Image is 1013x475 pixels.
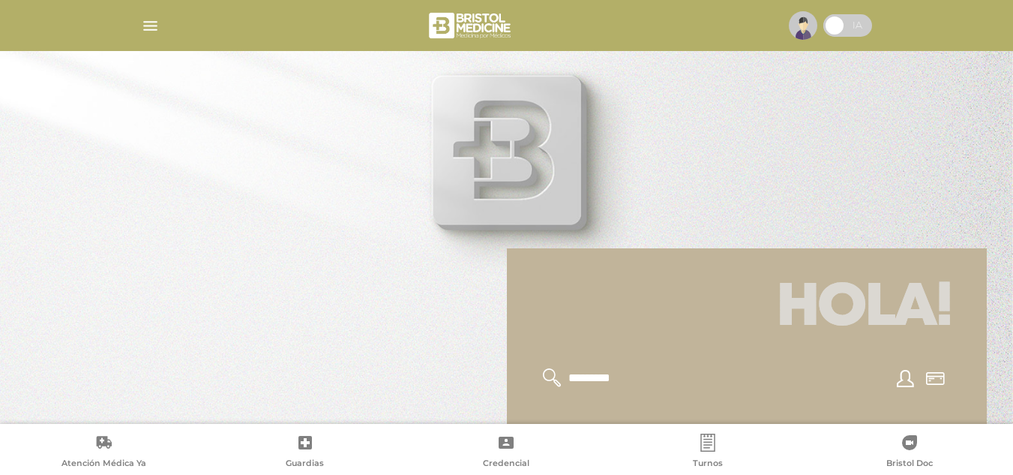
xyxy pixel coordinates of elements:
[286,458,324,471] span: Guardias
[808,434,1010,472] a: Bristol Doc
[789,11,817,40] img: profile-placeholder.svg
[483,458,529,471] span: Credencial
[693,458,723,471] span: Turnos
[3,434,205,472] a: Atención Médica Ya
[406,434,607,472] a: Credencial
[141,17,160,35] img: Cober_menu-lines-white.svg
[607,434,809,472] a: Turnos
[427,8,516,44] img: bristol-medicine-blanco.png
[61,458,146,471] span: Atención Médica Ya
[525,266,969,350] h1: Hola!
[886,458,933,471] span: Bristol Doc
[205,434,406,472] a: Guardias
